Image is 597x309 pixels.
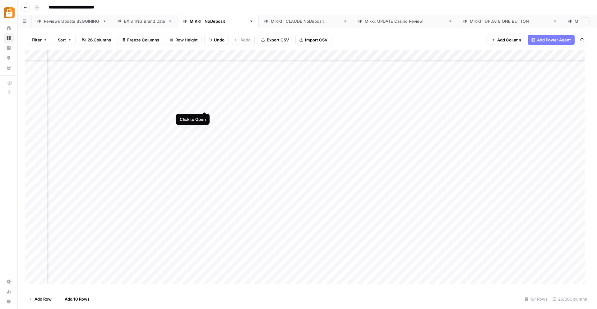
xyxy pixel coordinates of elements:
button: 26 Columns [78,35,115,45]
span: Row Height [175,37,198,43]
button: Add Row [25,294,55,304]
a: EXISTING Brand Data [112,15,178,27]
a: [PERSON_NAME] : UPDATE ONE BUTTON [458,15,562,27]
span: Add Row [35,296,52,302]
a: Insights [4,43,14,53]
div: 26/26 Columns [550,294,590,304]
span: Freeze Columns [127,37,159,43]
a: Settings [4,277,14,287]
div: Reviews Update BEGGINING [44,18,100,24]
button: Add Power Agent [528,35,575,45]
span: Undo [214,37,224,43]
span: Filter [32,37,42,43]
a: Opportunities [4,53,14,63]
button: Freeze Columns [118,35,163,45]
a: Home [4,23,14,33]
span: 26 Columns [88,37,111,43]
a: [PERSON_NAME] : [PERSON_NAME] [259,15,353,27]
a: [PERSON_NAME] : NoDeposit [178,15,259,27]
button: Filter [28,35,51,45]
div: [PERSON_NAME] : [PERSON_NAME] [271,18,340,24]
button: Import CSV [295,35,331,45]
span: Add 10 Rows [65,296,90,302]
button: Help + Support [4,297,14,307]
button: Add 10 Rows [55,294,93,304]
button: Export CSV [257,35,293,45]
span: Sort [58,37,66,43]
button: Redo [231,35,255,45]
div: [PERSON_NAME] : UPDATE ONE BUTTON [470,18,550,24]
span: Redo [241,37,251,43]
button: Row Height [166,35,202,45]
div: EXISTING Brand Data [124,18,165,24]
a: Usage [4,287,14,297]
a: Browse [4,33,14,43]
span: Add Power Agent [537,37,571,43]
a: Reviews Update BEGGINING [32,15,112,27]
span: Add Column [497,37,521,43]
button: Undo [204,35,229,45]
button: Workspace: Adzz [4,5,14,21]
button: Add Column [488,35,525,45]
span: Import CSV [305,37,327,43]
div: [PERSON_NAME] : NoDeposit [190,18,247,24]
a: Your Data [4,63,14,73]
span: Export CSV [267,37,289,43]
div: 164 Rows [522,294,550,304]
img: Adzz Logo [4,7,15,18]
button: Sort [54,35,76,45]
div: [PERSON_NAME]: UPDATE Casino Review [365,18,446,24]
a: [PERSON_NAME]: UPDATE Casino Review [353,15,458,27]
div: Click to Open [180,116,206,122]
